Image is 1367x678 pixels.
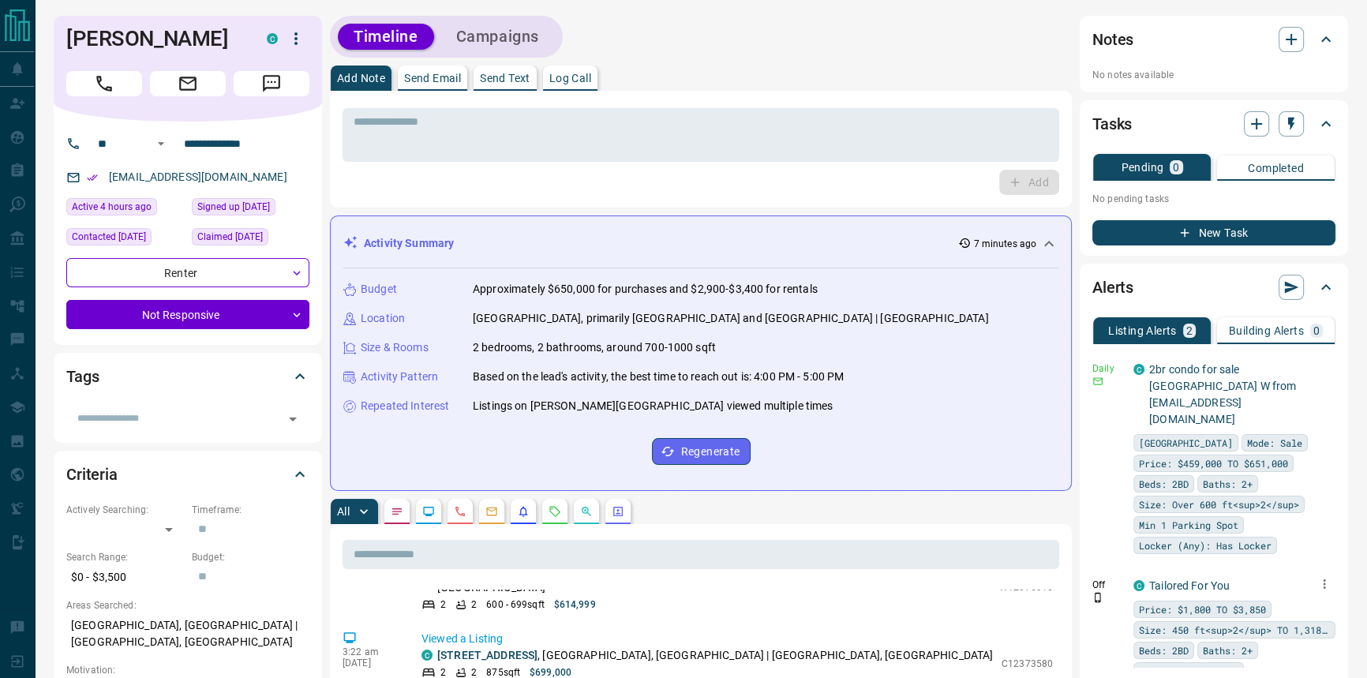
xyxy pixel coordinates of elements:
[471,597,477,612] p: 2
[652,438,751,465] button: Regenerate
[1092,275,1133,300] h2: Alerts
[66,663,309,677] p: Motivation:
[549,73,591,84] p: Log Call
[1149,579,1230,592] a: Tailored For You
[473,339,716,356] p: 2 bedrooms, 2 bathrooms, around 700-1000 sqft
[337,506,350,517] p: All
[192,228,309,250] div: Tue Sep 03 2024
[282,408,304,430] button: Open
[1139,622,1330,638] span: Size: 450 ft<sup>2</sup> TO 1,318 ft<sup>2</sup>
[1139,538,1271,553] span: Locker (Any): Has Locker
[1149,363,1296,425] a: 2br condo for sale [GEOGRAPHIC_DATA] W from [EMAIL_ADDRESS][DOMAIN_NAME]
[391,505,403,518] svg: Notes
[1139,476,1189,492] span: Beds: 2BD
[1203,476,1253,492] span: Baths: 2+
[437,647,993,664] p: , [GEOGRAPHIC_DATA], [GEOGRAPHIC_DATA] | [GEOGRAPHIC_DATA], [GEOGRAPHIC_DATA]
[974,237,1036,251] p: 7 minutes ago
[612,505,624,518] svg: Agent Actions
[1139,455,1288,471] span: Price: $459,000 TO $651,000
[66,258,309,287] div: Renter
[66,598,309,612] p: Areas Searched:
[197,199,270,215] span: Signed up [DATE]
[66,564,184,590] p: $0 - $3,500
[1248,163,1304,174] p: Completed
[1173,162,1179,173] p: 0
[485,505,498,518] svg: Emails
[66,550,184,564] p: Search Range:
[437,649,537,661] a: [STREET_ADDRESS]
[1186,325,1193,336] p: 2
[343,646,398,657] p: 3:22 am
[192,198,309,220] div: Tue Sep 03 2024
[473,398,833,414] p: Listings on [PERSON_NAME][GEOGRAPHIC_DATA] viewed multiple times
[440,597,446,612] p: 2
[473,369,844,385] p: Based on the lead's activity, the best time to reach out is: 4:00 PM - 5:00 PM
[1092,361,1124,376] p: Daily
[1092,111,1132,137] h2: Tasks
[192,550,309,564] p: Budget:
[364,235,454,252] p: Activity Summary
[554,597,596,612] p: $614,999
[440,24,555,50] button: Campaigns
[192,503,309,517] p: Timeframe:
[473,281,818,298] p: Approximately $650,000 for purchases and $2,900-$3,400 for rentals
[486,597,544,612] p: 600 - 699 sqft
[234,71,309,96] span: Message
[473,310,989,327] p: [GEOGRAPHIC_DATA], primarily [GEOGRAPHIC_DATA] and [GEOGRAPHIC_DATA] | [GEOGRAPHIC_DATA]
[66,364,99,389] h2: Tags
[361,369,438,385] p: Activity Pattern
[1139,435,1233,451] span: [GEOGRAPHIC_DATA]
[66,300,309,329] div: Not Responsive
[1229,325,1304,336] p: Building Alerts
[1108,325,1177,336] p: Listing Alerts
[549,505,561,518] svg: Requests
[404,73,461,84] p: Send Email
[1139,601,1266,617] span: Price: $1,800 TO $3,850
[1139,642,1189,658] span: Beds: 2BD
[66,198,184,220] div: Fri Sep 12 2025
[1092,21,1335,58] div: Notes
[66,455,309,493] div: Criteria
[1092,68,1335,82] p: No notes available
[580,505,593,518] svg: Opportunities
[1092,187,1335,211] p: No pending tasks
[66,612,309,655] p: [GEOGRAPHIC_DATA], [GEOGRAPHIC_DATA] | [GEOGRAPHIC_DATA], [GEOGRAPHIC_DATA]
[1092,268,1335,306] div: Alerts
[1133,364,1144,375] div: condos.ca
[1092,27,1133,52] h2: Notes
[1133,580,1144,591] div: condos.ca
[422,505,435,518] svg: Lead Browsing Activity
[480,73,530,84] p: Send Text
[87,172,98,183] svg: Email Verified
[72,199,152,215] span: Active 4 hours ago
[72,229,146,245] span: Contacted [DATE]
[1121,162,1163,173] p: Pending
[1313,325,1320,336] p: 0
[343,657,398,669] p: [DATE]
[267,33,278,44] div: condos.ca
[1002,657,1053,671] p: C12373580
[421,631,1053,647] p: Viewed a Listing
[66,228,184,250] div: Fri Sep 20 2024
[1139,496,1299,512] span: Size: Over 600 ft<sup>2</sup>
[109,170,287,183] a: [EMAIL_ADDRESS][DOMAIN_NAME]
[1092,578,1124,592] p: Off
[1203,642,1253,658] span: Baths: 2+
[1092,376,1103,387] svg: Email
[66,71,142,96] span: Call
[343,229,1058,258] div: Activity Summary7 minutes ago
[66,462,118,487] h2: Criteria
[1139,517,1238,533] span: Min 1 Parking Spot
[337,73,385,84] p: Add Note
[361,398,449,414] p: Repeated Interest
[152,134,170,153] button: Open
[197,229,263,245] span: Claimed [DATE]
[66,26,243,51] h1: [PERSON_NAME]
[1092,592,1103,603] svg: Push Notification Only
[338,24,434,50] button: Timeline
[361,310,405,327] p: Location
[150,71,226,96] span: Email
[66,503,184,517] p: Actively Searching:
[517,505,530,518] svg: Listing Alerts
[361,281,397,298] p: Budget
